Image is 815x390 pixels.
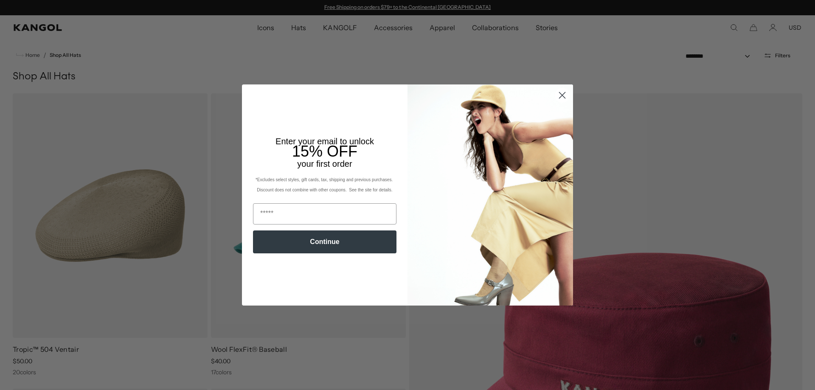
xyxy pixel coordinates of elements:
[555,88,570,103] button: Close dialog
[253,230,396,253] button: Continue
[253,203,396,224] input: Email
[292,143,357,160] span: 15% OFF
[407,84,573,305] img: 93be19ad-e773-4382-80b9-c9d740c9197f.jpeg
[256,177,394,192] span: *Excludes select styles, gift cards, tax, shipping and previous purchases. Discount does not comb...
[297,159,352,168] span: your first order
[275,137,374,146] span: Enter your email to unlock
